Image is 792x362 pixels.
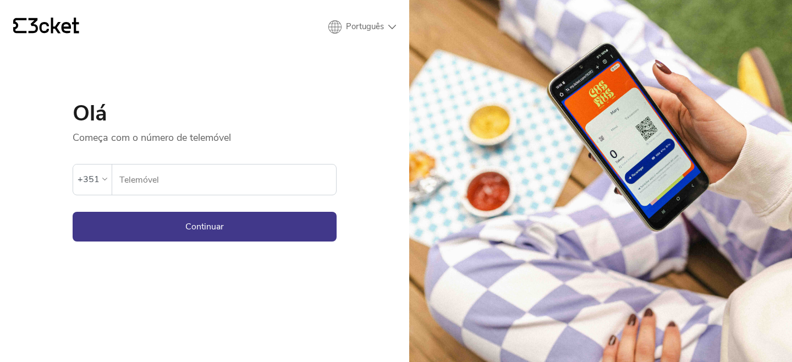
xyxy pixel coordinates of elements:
[73,124,337,144] p: Começa com o número de telemóvel
[73,102,337,124] h1: Olá
[73,212,337,242] button: Continuar
[78,171,100,188] div: +351
[13,18,26,34] g: {' '}
[119,164,336,195] input: Telemóvel
[13,18,79,36] a: {' '}
[112,164,336,195] label: Telemóvel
